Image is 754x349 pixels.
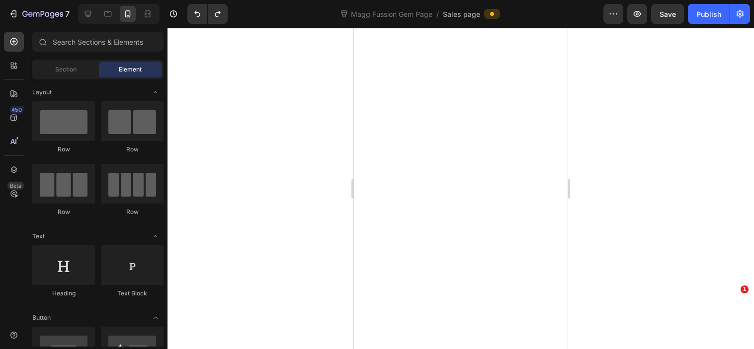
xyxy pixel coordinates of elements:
[32,289,95,298] div: Heading
[660,10,676,18] span: Save
[32,145,95,154] div: Row
[148,228,164,244] span: Toggle open
[688,4,730,24] button: Publish
[349,9,434,19] span: Magg Fussion Gem Page
[187,4,228,24] div: Undo/Redo
[65,8,70,20] p: 7
[148,84,164,100] span: Toggle open
[32,208,95,216] div: Row
[443,9,480,19] span: Sales page
[32,32,164,52] input: Search Sections & Elements
[741,285,749,293] span: 1
[32,88,52,97] span: Layout
[4,4,74,24] button: 7
[101,208,164,216] div: Row
[436,9,439,19] span: /
[9,106,24,114] div: 450
[148,310,164,326] span: Toggle open
[101,145,164,154] div: Row
[32,313,51,322] span: Button
[354,28,568,349] iframe: Design area
[101,289,164,298] div: Text Block
[720,300,744,324] iframe: Intercom live chat
[696,9,721,19] div: Publish
[55,65,77,74] span: Section
[7,182,24,190] div: Beta
[32,232,45,241] span: Text
[651,4,684,24] button: Save
[119,65,142,74] span: Element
